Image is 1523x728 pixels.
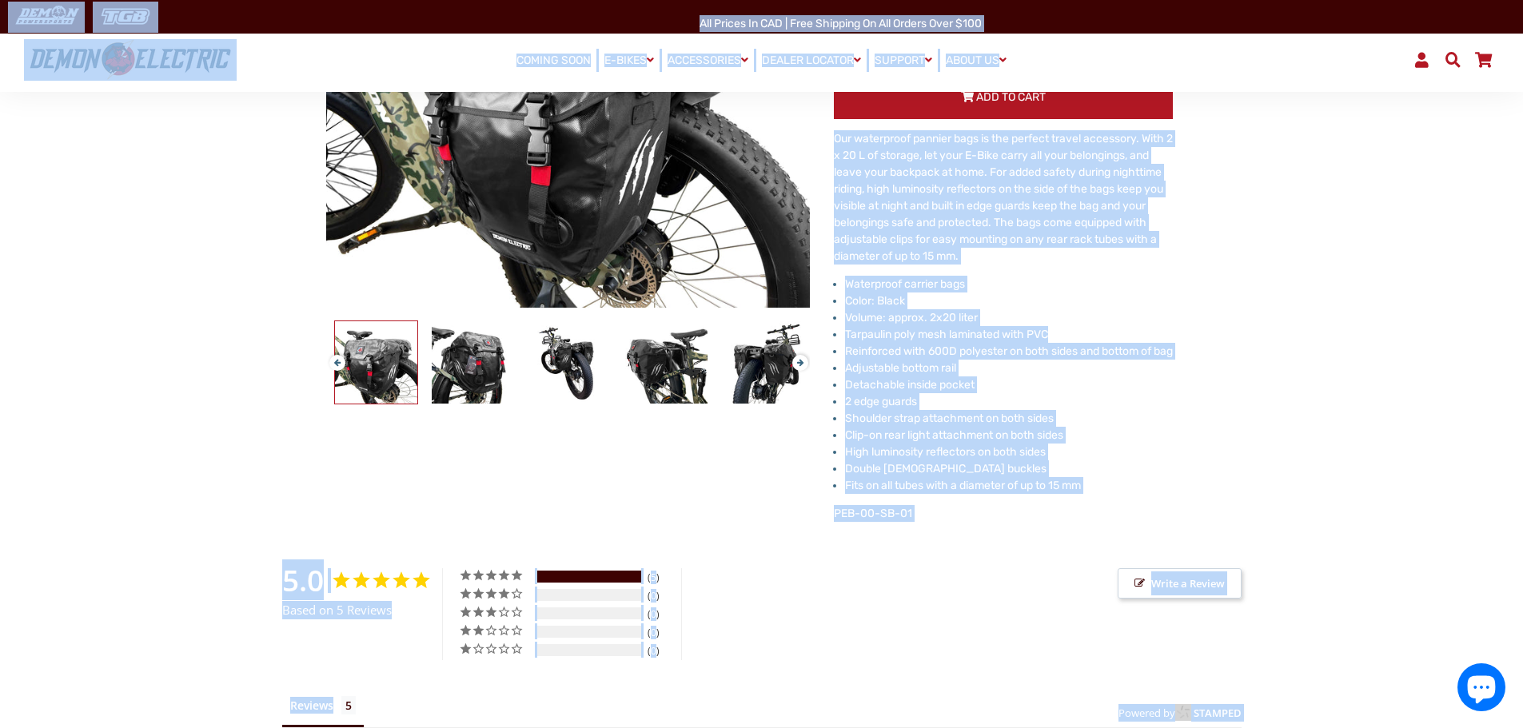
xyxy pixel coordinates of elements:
[335,321,417,404] img: Pannier Bag - Demon Electric
[282,601,392,619] span: Based on 5 Reviews
[625,321,708,404] img: Pannier Bag - Demon Electric
[722,321,804,404] img: Pannier Bag - Demon Electric
[845,343,1173,360] li: Reinforced with 600D polyester on both sides and bottom of bag
[93,3,158,30] img: TGB Canada
[845,292,1173,309] li: Color: Black
[599,49,660,72] a: E-BIKES
[834,130,1173,265] p: Our waterproof pannier bags is the perfect travel accessory. With 2 x 20 L of storage, let your E...
[940,49,1012,72] a: ABOUT US
[869,49,938,72] a: SUPPORT
[1194,706,1242,720] span: STAMPED
[845,376,1173,393] li: Detachable inside pocket
[834,75,1173,119] button: Add to Cart
[1118,568,1242,599] span: Write a Review
[756,49,867,72] a: DEALER LOCATOR
[282,692,364,727] li: Reviews
[792,347,802,365] button: Next
[845,360,1173,376] li: Adjustable bottom rail
[845,276,1173,292] li: Waterproof carrier bags
[329,347,339,365] button: Previous
[644,571,677,584] div: 5
[834,505,1173,522] p: PEB-00-SB-01
[432,321,514,404] img: Pannier Bag - Demon Electric
[845,393,1173,410] li: 2 edge guards
[845,460,1173,477] li: Double [DEMOGRAPHIC_DATA] buckles
[8,3,85,30] img: Demon Electric
[1453,663,1510,715] inbox-online-store-chat: Shopify online store chat
[662,49,754,72] a: ACCESSORIES
[845,477,1173,494] li: Fits on all tubes with a diameter of up to 15 mm
[845,427,1173,444] li: Clip-on rear light attachment on both sides
[24,39,237,81] img: Demon Electric logo
[282,559,324,600] strong: 5.0
[537,571,641,583] div: 5-Star Ratings
[511,50,596,72] a: COMING SOON
[1118,706,1242,720] a: Powered by STAMPED
[976,90,1046,104] span: Add to Cart
[1175,704,1191,720] img: Stamped logo icon
[845,309,1173,326] li: Volume: approx. 2x20 liter
[528,321,611,404] img: Pannier Bag - Demon Electric
[845,326,1173,343] li: Tarpaulin poly mesh laminated with PVC
[537,571,641,583] div: 100%
[845,410,1173,427] li: Shoulder strap attachment on both sides
[845,444,1173,460] li: High luminosity reflectors on both sides
[459,568,535,582] div: 5 ★
[700,17,982,30] span: All Prices in CAD | Free shipping on all orders over $100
